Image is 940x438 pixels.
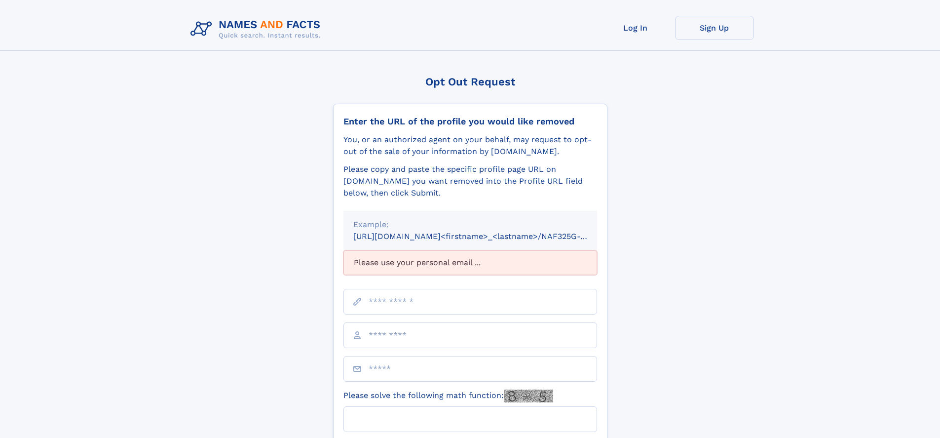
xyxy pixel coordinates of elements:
div: Please copy and paste the specific profile page URL on [DOMAIN_NAME] you want removed into the Pr... [343,163,597,199]
div: Opt Out Request [333,76,607,88]
small: [URL][DOMAIN_NAME]<firstname>_<lastname>/NAF325G-xxxxxxxx [353,232,616,241]
img: Logo Names and Facts [187,16,329,42]
div: Example: [353,219,587,231]
div: You, or an authorized agent on your behalf, may request to opt-out of the sale of your informatio... [343,134,597,158]
div: Please use your personal email ... [343,250,597,275]
div: Enter the URL of the profile you would like removed [343,116,597,127]
label: Please solve the following math function: [343,390,553,402]
a: Sign Up [675,16,754,40]
a: Log In [596,16,675,40]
